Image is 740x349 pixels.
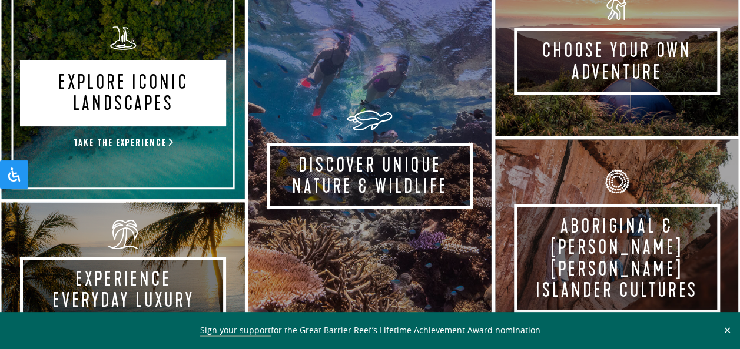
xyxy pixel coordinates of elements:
a: Sign your support [200,324,271,337]
svg: Open Accessibility Panel [7,167,21,182]
span: for the Great Barrier Reef’s Lifetime Achievement Award nomination [200,324,540,337]
button: Close [721,325,734,335]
